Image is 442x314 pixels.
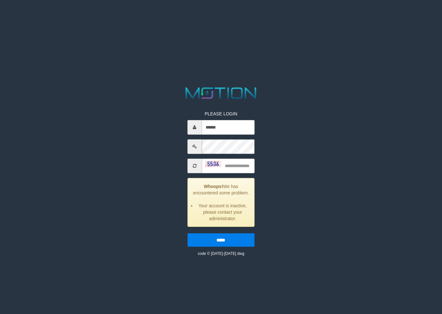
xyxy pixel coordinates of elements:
[196,202,250,221] li: Your account is inactive, please contact your administrator.
[187,178,255,227] div: We has encountered some problem.
[182,85,259,101] img: MOTION_logo.png
[205,161,221,167] img: captcha
[204,184,223,189] strong: Whoops!
[187,110,255,117] p: PLEASE LOGIN
[198,251,244,256] small: code © [DATE]-[DATE] dwg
